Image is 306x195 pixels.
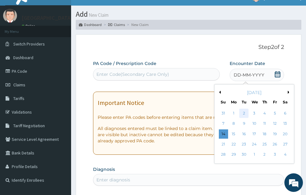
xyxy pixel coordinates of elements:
[240,109,249,118] div: Choose Tuesday, September 2nd, 2025
[36,58,85,121] span: We're online!
[250,140,259,149] div: Choose Wednesday, September 24th, 2025
[22,24,36,28] a: Online
[283,99,288,105] div: Sa
[219,119,228,128] div: Choose Sunday, September 7th, 2025
[229,129,238,139] div: Choose Monday, September 15th, 2025
[98,125,280,144] p: All diagnoses entered must be linked to a claim item. Diagnosis & Claim Items that are visible bu...
[88,13,108,17] small: New Claim
[281,140,290,149] div: Choose Saturday, September 27th, 2025
[250,109,259,118] div: Choose Wednesday, September 3rd, 2025
[281,119,290,128] div: Choose Saturday, September 13th, 2025
[252,99,257,105] div: We
[250,119,259,128] div: Choose Wednesday, September 10th, 2025
[11,31,25,46] img: d_794563401_company_1708531726252_794563401
[13,55,33,60] span: Dashboard
[218,108,290,160] div: month 2025-09
[22,15,73,21] p: [GEOGRAPHIC_DATA]
[32,35,104,43] div: Chat with us now
[219,129,228,139] div: Choose Sunday, September 14th, 2025
[281,109,290,118] div: Choose Saturday, September 6th, 2025
[79,22,102,27] a: Dashboard
[270,150,280,159] div: Choose Friday, October 3rd, 2025
[262,99,267,105] div: Th
[240,140,249,149] div: Choose Tuesday, September 23rd, 2025
[250,129,259,139] div: Choose Wednesday, September 17th, 2025
[3,130,118,151] textarea: Type your message and hit 'Enter'
[93,60,156,67] label: PA Code / Prescription Code
[240,129,249,139] div: Choose Tuesday, September 16th, 2025
[13,82,25,88] span: Claims
[13,41,45,47] span: Switch Providers
[229,140,238,149] div: Choose Monday, September 22nd, 2025
[260,109,269,118] div: Choose Thursday, September 4th, 2025
[272,99,278,105] div: Fr
[218,91,221,94] button: Previous Month
[270,109,280,118] div: Choose Friday, September 5th, 2025
[13,123,45,128] span: Tariff Negotiation
[98,99,144,106] h1: Important Notice
[98,114,280,120] p: Please enter PA codes before entering items that are not attached to a PA code
[281,129,290,139] div: Choose Saturday, September 20th, 2025
[231,99,236,105] div: Mo
[240,119,249,128] div: Choose Tuesday, September 9th, 2025
[260,129,269,139] div: Choose Thursday, September 18th, 2025
[260,140,269,149] div: Choose Thursday, September 25th, 2025
[3,9,17,23] img: User Image
[260,150,269,159] div: Choose Thursday, October 2nd, 2025
[101,3,116,18] div: Minimize live chat window
[219,150,228,159] div: Choose Sunday, September 28th, 2025
[270,119,280,128] div: Choose Friday, September 12th, 2025
[288,91,291,94] button: Next Month
[281,150,290,159] div: Choose Saturday, October 4th, 2025
[270,129,280,139] div: Choose Friday, September 19th, 2025
[93,44,284,51] p: Step 2 of 2
[96,177,130,183] div: Enter diagnosis
[108,22,125,27] a: Claims
[125,22,149,27] li: New Claim
[221,99,226,105] div: Su
[250,150,259,159] div: Choose Wednesday, October 1st, 2025
[260,119,269,128] div: Choose Thursday, September 11th, 2025
[219,109,228,118] div: Choose Sunday, August 31st, 2025
[217,89,291,96] div: [DATE]
[270,140,280,149] div: Choose Friday, September 26th, 2025
[219,140,228,149] div: Choose Sunday, September 21st, 2025
[229,109,238,118] div: Choose Monday, September 1st, 2025
[234,72,264,78] span: DD-MM-YYYY
[229,119,238,128] div: Choose Monday, September 8th, 2025
[76,10,301,18] h1: Add
[230,60,265,67] label: Encounter Date
[13,96,24,101] span: Tariffs
[240,150,249,159] div: Choose Tuesday, September 30th, 2025
[229,150,238,159] div: Choose Monday, September 29th, 2025
[96,71,169,77] div: Enter Code(Secondary Care Only)
[241,99,247,105] div: Tu
[93,166,115,172] label: Diagnosis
